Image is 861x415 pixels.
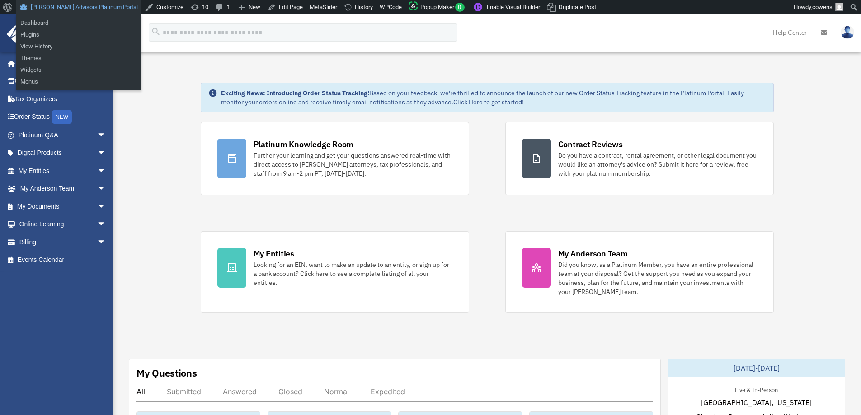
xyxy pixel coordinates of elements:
[505,122,774,195] a: Contract Reviews Do you have a contract, rental agreement, or other legal document you would like...
[324,387,349,396] div: Normal
[254,260,452,287] div: Looking for an EIN, want to make an update to an entity, or sign up for a bank account? Click her...
[6,108,120,126] a: Order StatusNEW
[97,197,115,216] span: arrow_drop_down
[455,3,465,12] span: 0
[97,180,115,198] span: arrow_drop_down
[16,64,141,76] a: Widgets
[6,197,120,215] a: My Documentsarrow_drop_down
[6,180,120,198] a: My Anderson Teamarrow_drop_down
[16,17,141,29] a: Dashboard
[6,215,120,233] a: Online Learningarrow_drop_down
[254,248,294,259] div: My Entities
[136,387,145,396] div: All
[701,397,812,408] span: [GEOGRAPHIC_DATA], [US_STATE]
[453,98,524,106] a: Click Here to get started!
[97,126,115,145] span: arrow_drop_down
[254,151,452,178] div: Further your learning and get your questions answered real-time with direct access to [PERSON_NAM...
[278,387,302,396] div: Closed
[97,162,115,180] span: arrow_drop_down
[221,89,766,107] div: Based on your feedback, we're thrilled to announce the launch of our new Order Status Tracking fe...
[6,233,120,251] a: Billingarrow_drop_down
[254,139,354,150] div: Platinum Knowledge Room
[558,151,757,178] div: Do you have a contract, rental agreement, or other legal document you would like an attorney's ad...
[668,359,845,377] div: [DATE]-[DATE]
[16,41,141,52] a: View History
[6,144,120,162] a: Digital Productsarrow_drop_down
[136,366,197,380] div: My Questions
[16,52,141,64] a: Themes
[6,126,120,144] a: Platinum Q&Aarrow_drop_down
[97,233,115,252] span: arrow_drop_down
[16,76,141,88] a: Menus
[766,14,814,50] a: Help Center
[97,144,115,163] span: arrow_drop_down
[167,387,201,396] div: Submitted
[6,54,115,72] a: Home
[52,110,72,124] div: NEW
[223,387,257,396] div: Answered
[151,27,161,37] i: search
[16,29,141,41] a: Plugins
[558,139,623,150] div: Contract Reviews
[558,260,757,296] div: Did you know, as a Platinum Member, you have an entire professional team at your disposal? Get th...
[841,26,854,39] img: User Pic
[6,162,120,180] a: My Entitiesarrow_drop_down
[6,251,120,269] a: Events Calendar
[4,25,86,43] img: Anderson Advisors Platinum Portal
[505,231,774,313] a: My Anderson Team Did you know, as a Platinum Member, you have an entire professional team at your...
[728,384,785,394] div: Live & In-Person
[558,248,628,259] div: My Anderson Team
[201,122,469,195] a: Platinum Knowledge Room Further your learning and get your questions answered real-time with dire...
[16,50,141,90] ul: Anderson Advisors Platinum Portal
[6,90,120,108] a: Tax Organizers
[16,14,141,55] ul: Anderson Advisors Platinum Portal
[97,215,115,234] span: arrow_drop_down
[6,72,120,90] a: Online Ordering
[812,4,833,10] span: cowens
[371,387,405,396] div: Expedited
[201,231,469,313] a: My Entities Looking for an EIN, want to make an update to an entity, or sign up for a bank accoun...
[221,89,369,97] strong: Exciting News: Introducing Order Status Tracking!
